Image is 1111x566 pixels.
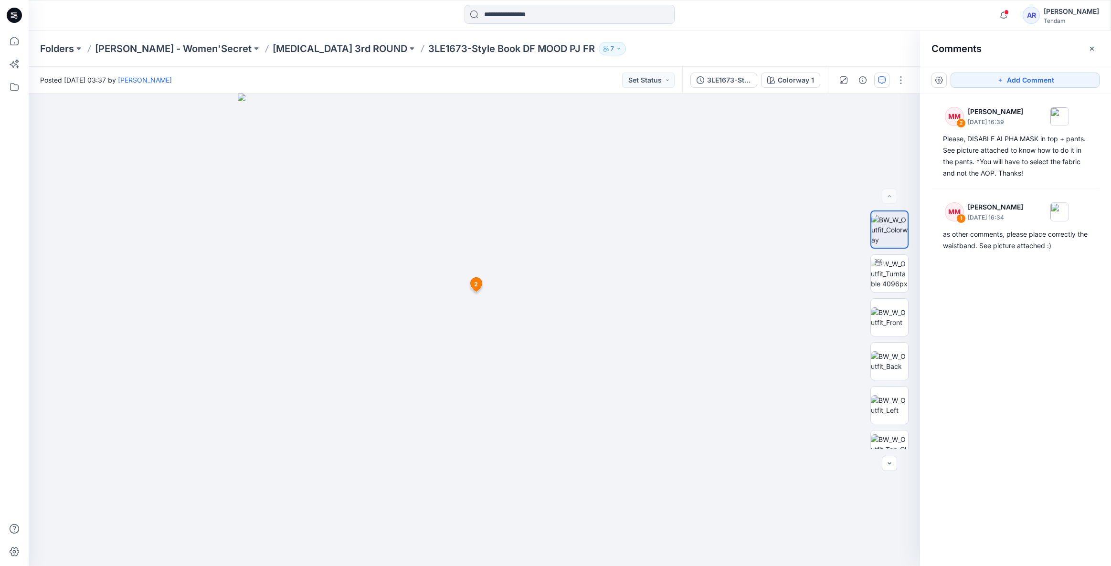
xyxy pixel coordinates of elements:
[968,106,1023,117] p: [PERSON_NAME]
[956,118,966,128] div: 2
[968,117,1023,127] p: [DATE] 16:39
[40,42,74,55] a: Folders
[690,73,757,88] button: 3LE1673-Style Book DF MOOD PJ FR
[40,75,172,85] span: Posted [DATE] 03:37 by
[238,94,710,566] img: eyJhbGciOiJIUzI1NiIsImtpZCI6IjAiLCJzbHQiOiJzZXMiLCJ0eXAiOiJKV1QifQ.eyJkYXRhIjp7InR5cGUiOiJzdG9yYW...
[871,259,908,289] img: BW_W_Outfit_Turntable 4096px
[945,202,964,221] div: MM
[956,214,966,223] div: 1
[968,213,1023,222] p: [DATE] 16:34
[118,76,172,84] a: [PERSON_NAME]
[273,42,407,55] a: [MEDICAL_DATA] 3rd ROUND
[945,107,964,126] div: MM
[855,73,870,88] button: Details
[611,43,614,54] p: 7
[871,215,908,245] img: BW_W_Outfit_Colorway
[871,307,908,327] img: BW_W_Outfit_Front
[599,42,626,55] button: 7
[95,42,252,55] a: [PERSON_NAME] - Women'Secret
[1044,6,1099,17] div: [PERSON_NAME]
[707,75,751,85] div: 3LE1673-Style Book DF MOOD PJ FR
[871,351,908,371] img: BW_W_Outfit_Back
[871,395,908,415] img: BW_W_Outfit_Left
[931,43,982,54] h2: Comments
[778,75,814,85] div: Colorway 1
[1023,7,1040,24] div: AR
[761,73,820,88] button: Colorway 1
[943,229,1088,252] div: as other comments, please place correctly the waistband. See picture attached :)
[951,73,1100,88] button: Add Comment
[871,434,908,464] img: BW_W_Outfit_Top_CloseUp
[428,42,595,55] p: 3LE1673-Style Book DF MOOD PJ FR
[1044,17,1099,24] div: Tendam
[968,201,1023,213] p: [PERSON_NAME]
[943,133,1088,179] div: Please, DISABLE ALPHA MASK in top + pants. See picture attached to know how to do it in the pants...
